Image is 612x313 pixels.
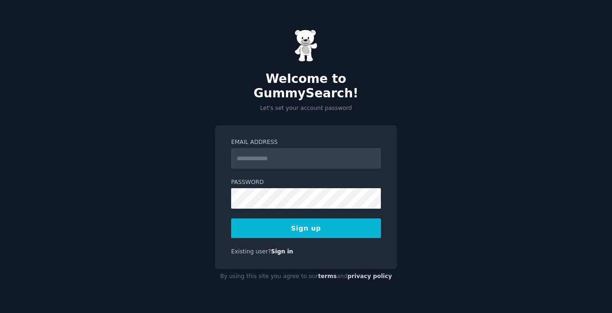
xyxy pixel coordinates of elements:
[294,29,318,62] img: Gummy Bear
[271,248,293,255] a: Sign in
[231,218,381,238] button: Sign up
[215,269,397,284] div: By using this site you agree to our and
[318,273,337,279] a: terms
[231,248,271,255] span: Existing user?
[215,72,397,101] h2: Welcome to GummySearch!
[215,104,397,113] p: Let's set your account password
[347,273,392,279] a: privacy policy
[231,178,381,187] label: Password
[231,138,381,147] label: Email Address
